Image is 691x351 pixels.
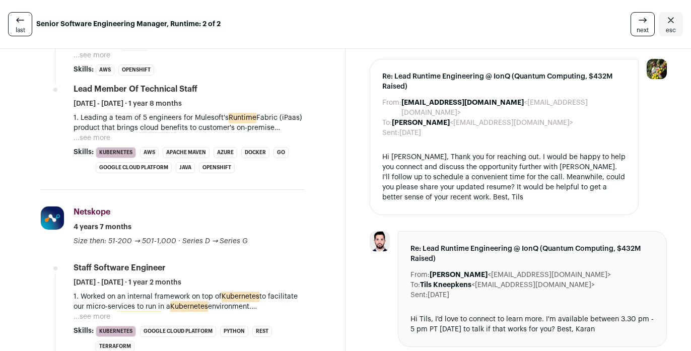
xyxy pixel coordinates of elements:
button: ...see more [74,133,110,143]
dd: [DATE] [399,128,421,138]
span: Skills: [74,64,94,75]
b: Tils Kneepkens [420,282,471,289]
dt: From: [410,270,430,280]
mark: Kubernetes [170,301,208,312]
dt: To: [410,280,420,290]
span: last [16,26,25,34]
dd: [DATE] [428,290,449,300]
dt: Sent: [382,128,399,138]
li: Google Cloud Platform [140,326,216,337]
li: Python [220,326,248,337]
span: [DATE] - [DATE] · 1 year 8 months [74,99,182,109]
li: Docker [241,147,269,158]
span: next [637,26,649,34]
button: ...see more [74,50,110,60]
a: Close [659,12,683,36]
span: · [178,236,180,246]
span: Re: Lead Runtime Engineering @ IonQ (Quantum Computing, $432M Raised) [382,72,626,92]
dd: <[EMAIL_ADDRESS][DOMAIN_NAME]> [392,118,573,128]
a: next [631,12,655,36]
img: 6689865-medium_jpg [647,59,667,79]
mark: runtime [121,50,147,61]
li: Google Cloud Platform [96,162,172,173]
span: Skills: [74,147,94,157]
li: OpenShift [199,162,235,173]
li: Kubernetes [96,147,136,158]
p: 1. Worked on an internal framework on top of to facilitate our micro-services to run in a environ... [74,292,305,312]
dd: <[EMAIL_ADDRESS][DOMAIN_NAME]> [430,270,611,280]
img: 09c8b02e677aaf6d85caf22643f90a37c93abc1a1e12e172116e7fee601166a4.jpg [41,206,64,230]
mark: Kubernetes [222,291,259,302]
dd: <[EMAIL_ADDRESS][DOMAIN_NAME]> [420,280,595,290]
span: Size then: 51-200 → 501-1,000 [74,238,176,245]
li: REST [252,326,272,337]
li: Apache Maven [163,147,210,158]
span: esc [666,26,676,34]
div: Hi [PERSON_NAME], Thank you for reaching out. I would be happy to help you connect and discuss th... [382,152,626,202]
div: Hi Tils, I'd love to connect to learn more. I'm available between 3.30 pm - 5 pm PT [DATE] to tal... [410,314,654,334]
span: Re: Lead Runtime Engineering @ IonQ (Quantum Computing, $432M Raised) [410,244,654,264]
mark: Kubernetes [139,132,177,144]
dd: <[EMAIL_ADDRESS][DOMAIN_NAME]> [401,98,626,118]
b: [PERSON_NAME] [430,271,488,278]
a: last [8,12,32,36]
strong: Senior Software Engineering Manager, Runtime: 2 of 2 [36,19,221,29]
span: 4 years 7 months [74,222,131,232]
button: ...see more [74,312,110,322]
li: AWS [96,64,114,76]
dt: Sent: [410,290,428,300]
span: Series D → Series G [182,238,248,245]
span: [DATE] - [DATE] · 1 year 2 months [74,277,181,288]
div: Lead Member Of Technical Staff [74,84,197,95]
dt: To: [382,118,392,128]
li: Java [176,162,195,173]
div: Staff Software Engineer [74,262,166,273]
li: OpenShift [118,64,154,76]
li: Kubernetes [96,326,136,337]
p: 1. Leading a team of 5 engineers for Mulesoft's Fabric (iPaas) product that brings cloud benefits... [74,113,305,133]
b: [PERSON_NAME] [392,119,450,126]
dt: From: [382,98,401,118]
li: Azure [214,147,237,158]
mark: Runtime [229,112,256,123]
mark: infrastructure [117,311,162,322]
li: AWS [140,147,159,158]
img: 20ac39746e5c7f01344a5a34b58691bc19a55bf0f8c67c423eaad5179cac3294.jpg [370,231,390,251]
span: Skills: [74,326,94,336]
b: [EMAIL_ADDRESS][DOMAIN_NAME] [401,99,524,106]
span: Netskope [74,208,110,216]
li: Go [273,147,289,158]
